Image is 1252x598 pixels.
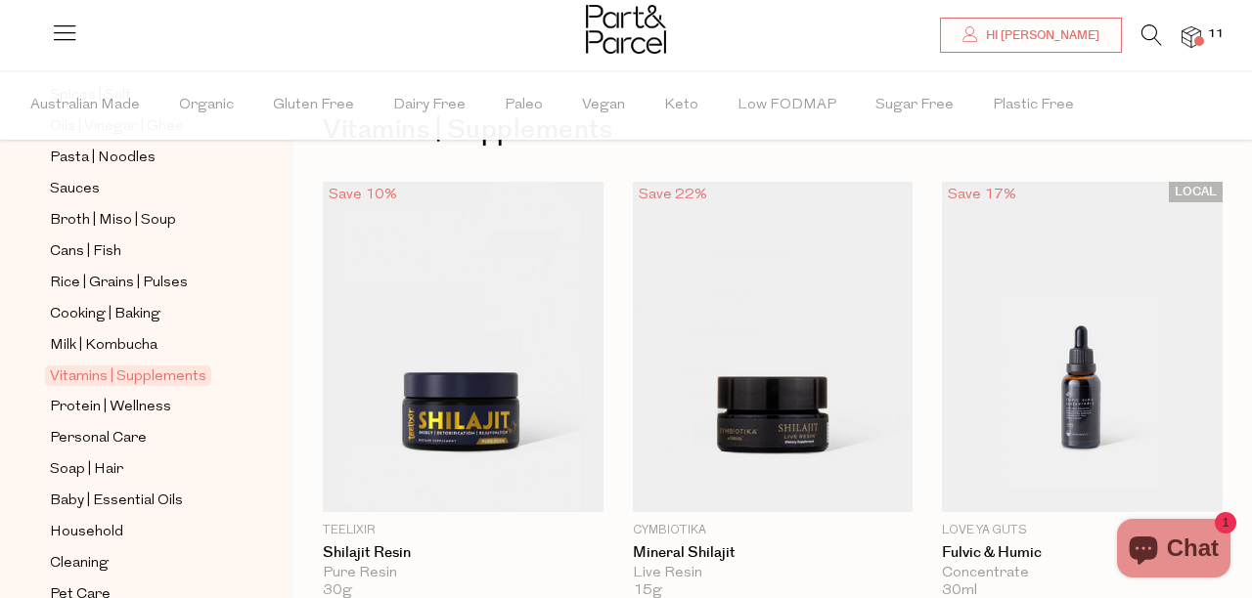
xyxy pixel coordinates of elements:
span: Hi [PERSON_NAME] [981,27,1099,44]
img: Part&Parcel [586,5,666,54]
a: Mineral Shilajit [633,544,914,562]
div: Live Resin [633,565,914,582]
div: Save 10% [323,182,403,208]
a: Shilajit Resin [323,544,604,562]
span: Sugar Free [875,71,954,140]
span: Australian Made [30,71,140,140]
span: Broth | Miso | Soup [50,209,176,233]
div: Pure Resin [323,565,604,582]
span: 11 [1203,25,1229,43]
a: Fulvic & Humic [942,544,1223,562]
a: 11 [1182,26,1201,47]
p: Love Ya Guts [942,522,1223,539]
span: Baby | Essential Oils [50,490,183,513]
span: Pasta | Noodles [50,147,156,170]
div: Save 17% [942,182,1022,208]
a: Milk | Kombucha [50,333,228,358]
inbox-online-store-chat: Shopify online store chat [1111,519,1236,582]
span: Plastic Free [993,71,1074,140]
span: Paleo [505,71,543,140]
span: Cans | Fish [50,240,121,264]
a: Soap | Hair [50,457,228,482]
a: Hi [PERSON_NAME] [940,18,1122,53]
span: Cleaning [50,552,109,576]
span: Vitamins | Supplements [45,365,211,386]
a: Protein | Wellness [50,395,228,419]
span: Gluten Free [273,71,354,140]
div: Concentrate [942,565,1223,582]
span: Cooking | Baking [50,303,160,326]
span: Milk | Kombucha [50,334,157,358]
span: Vegan [582,71,625,140]
span: Sauces [50,178,100,201]
p: Teelixir [323,522,604,539]
span: Soap | Hair [50,458,123,482]
a: Pasta | Noodles [50,146,228,170]
span: Dairy Free [393,71,466,140]
a: Broth | Miso | Soup [50,208,228,233]
span: Low FODMAP [738,71,836,140]
img: Mineral Shilajit [633,182,914,512]
a: Rice | Grains | Pulses [50,271,228,295]
a: Cooking | Baking [50,302,228,326]
span: LOCAL [1169,182,1223,202]
span: Household [50,521,123,544]
span: Rice | Grains | Pulses [50,272,188,295]
a: Cleaning [50,551,228,576]
span: Organic [179,71,234,140]
a: Cans | Fish [50,239,228,264]
span: Personal Care [50,427,147,450]
img: Fulvic & Humic [942,182,1223,512]
a: Baby | Essential Oils [50,489,228,513]
div: Save 22% [633,182,713,208]
a: Sauces [50,177,228,201]
a: Vitamins | Supplements [50,364,228,388]
span: Protein | Wellness [50,396,171,419]
img: Shilajit Resin [323,182,604,512]
p: Cymbiotika [633,522,914,539]
a: Personal Care [50,426,228,450]
a: Household [50,520,228,544]
span: Keto [664,71,698,140]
